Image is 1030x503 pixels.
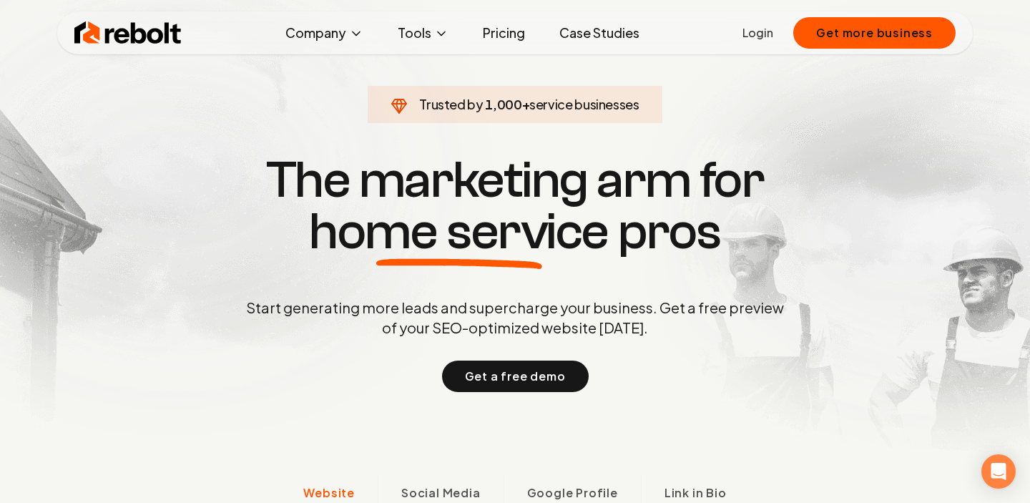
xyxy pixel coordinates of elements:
p: Start generating more leads and supercharge your business. Get a free preview of your SEO-optimiz... [243,298,787,338]
button: Tools [386,19,460,47]
div: Open Intercom Messenger [981,454,1016,489]
h1: The marketing arm for pros [172,155,858,258]
span: home service [309,206,609,258]
button: Get more business [793,17,956,49]
span: Link in Bio [664,484,727,502]
img: Rebolt Logo [74,19,182,47]
button: Company [274,19,375,47]
span: Trusted by [419,96,483,112]
a: Pricing [471,19,536,47]
span: Google Profile [527,484,618,502]
span: + [522,96,530,112]
a: Login [742,24,773,41]
span: Website [303,484,355,502]
span: service businesses [529,96,639,112]
a: Case Studies [548,19,651,47]
span: 1,000 [485,94,521,114]
span: Social Media [401,484,481,502]
button: Get a free demo [442,361,589,392]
